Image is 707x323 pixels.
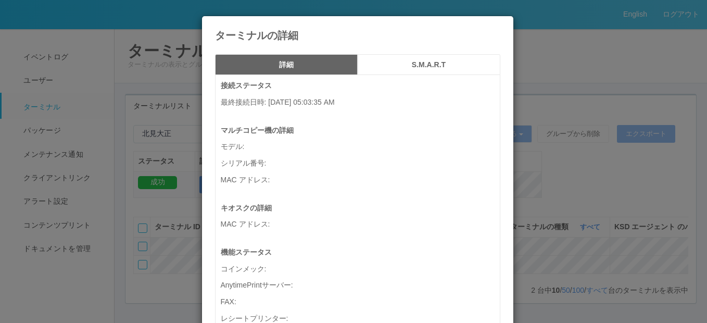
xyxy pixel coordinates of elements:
[221,219,500,230] p: MAC アドレス :
[221,247,500,258] p: 機能ステータス
[221,280,500,291] p: AnytimePrintサーバー :
[221,175,500,185] p: MAC アドレス :
[219,61,354,69] h5: 詳細
[358,54,500,75] button: S.M.A.R.T
[221,296,500,307] p: FAX :
[221,158,500,169] p: シリアル番号 :
[221,80,500,91] p: 接続ステータス
[361,61,497,69] h5: S.M.A.R.T
[215,30,500,41] h4: ターミナルの詳細
[221,141,500,152] p: モデル :
[221,97,500,108] p: 最終接続日時 : [DATE] 05:03:35 AM
[221,125,500,136] p: マルチコピー機の詳細
[221,264,500,275] p: コインメック :
[215,54,358,75] button: 詳細
[221,203,500,214] p: キオスクの詳細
